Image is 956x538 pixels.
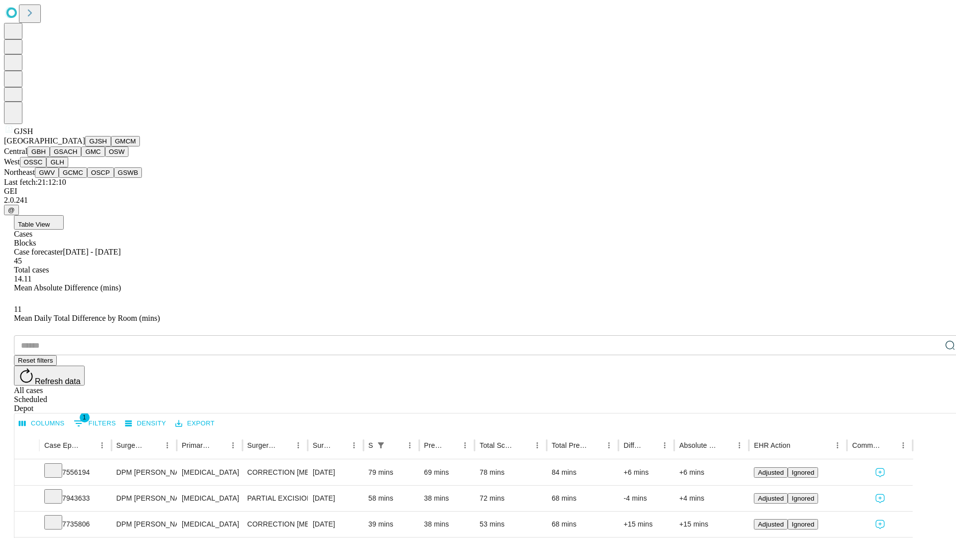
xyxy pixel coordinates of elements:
button: GSWB [114,167,142,178]
div: 53 mins [479,512,542,537]
span: 1 [80,412,90,422]
button: OSCP [87,167,114,178]
div: 38 mins [424,512,470,537]
button: Menu [602,438,616,452]
button: Ignored [788,467,818,478]
span: Ignored [792,495,814,502]
span: Mean Daily Total Difference by Room (mins) [14,314,160,322]
span: Adjusted [758,521,784,528]
button: Menu [291,438,305,452]
span: Mean Absolute Difference (mins) [14,283,121,292]
span: Last fetch: 21:12:10 [4,178,66,186]
div: Case Epic Id [44,441,80,449]
span: Table View [18,221,50,228]
button: Sort [444,438,458,452]
button: Sort [389,438,403,452]
div: +15 mins [623,512,669,537]
button: Sort [277,438,291,452]
span: Total cases [14,266,49,274]
button: OSW [105,146,129,157]
div: [DATE] [313,486,358,511]
button: GLH [46,157,68,167]
button: Sort [791,438,805,452]
div: 39 mins [368,512,414,537]
button: Sort [333,438,347,452]
span: West [4,157,20,166]
button: Menu [896,438,910,452]
span: Refresh data [35,377,81,386]
button: GCMC [59,167,87,178]
button: Menu [530,438,544,452]
span: 45 [14,257,22,265]
div: 1 active filter [374,438,388,452]
div: +6 mins [679,460,744,485]
div: 58 mins [368,486,414,511]
span: [DATE] - [DATE] [63,248,120,256]
div: [DATE] [313,460,358,485]
div: [MEDICAL_DATA] [182,512,237,537]
div: 79 mins [368,460,414,485]
span: Case forecaster [14,248,63,256]
button: Expand [19,490,34,508]
button: Menu [658,438,672,452]
div: +6 mins [623,460,669,485]
div: Comments [852,441,881,449]
button: Menu [403,438,417,452]
button: Sort [212,438,226,452]
button: Sort [588,438,602,452]
button: Table View [14,215,64,230]
div: +4 mins [679,486,744,511]
span: 14.11 [14,274,31,283]
span: Ignored [792,521,814,528]
div: 68 mins [552,512,614,537]
span: Reset filters [18,357,53,364]
div: 38 mins [424,486,470,511]
div: Surgery Date [313,441,332,449]
button: Sort [718,438,732,452]
button: Show filters [374,438,388,452]
button: Adjusted [754,493,788,504]
span: @ [8,206,15,214]
button: Sort [146,438,160,452]
span: [GEOGRAPHIC_DATA] [4,136,85,145]
div: Absolute Difference [679,441,717,449]
div: GEI [4,187,952,196]
button: GWV [35,167,59,178]
button: Select columns [16,416,67,431]
button: Reset filters [14,355,57,366]
span: Adjusted [758,495,784,502]
button: Ignored [788,493,818,504]
span: 11 [14,305,21,313]
button: Expand [19,464,34,482]
div: 69 mins [424,460,470,485]
button: Menu [95,438,109,452]
div: DPM [PERSON_NAME] [PERSON_NAME] [117,460,172,485]
div: [DATE] [313,512,358,537]
button: Show filters [71,415,119,431]
button: GSACH [50,146,81,157]
button: Ignored [788,519,818,530]
div: Scheduled In Room Duration [368,441,373,449]
div: 78 mins [479,460,542,485]
button: Adjusted [754,467,788,478]
button: OSSC [20,157,47,167]
button: Menu [831,438,844,452]
button: Sort [81,438,95,452]
div: 84 mins [552,460,614,485]
div: Total Predicted Duration [552,441,588,449]
span: Central [4,147,27,155]
button: Sort [644,438,658,452]
button: Export [173,416,217,431]
div: 7735806 [44,512,107,537]
div: CORRECTION [MEDICAL_DATA] [247,512,303,537]
span: Adjusted [758,469,784,476]
div: Surgery Name [247,441,276,449]
div: +15 mins [679,512,744,537]
div: Surgeon Name [117,441,145,449]
div: DPM [PERSON_NAME] [PERSON_NAME] [117,512,172,537]
button: Adjusted [754,519,788,530]
div: Primary Service [182,441,211,449]
button: GMCM [111,136,140,146]
div: 7556194 [44,460,107,485]
button: Refresh data [14,366,85,386]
